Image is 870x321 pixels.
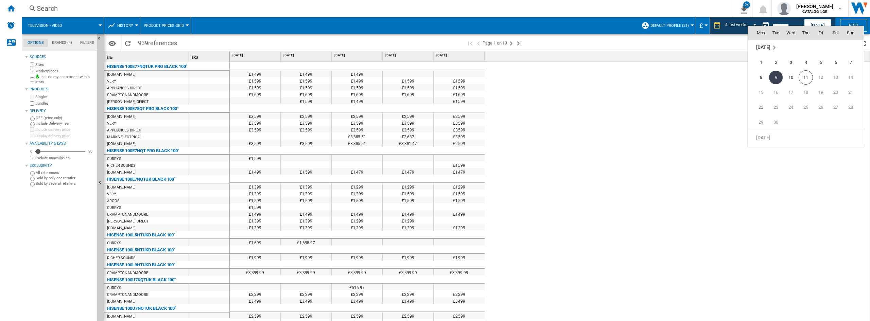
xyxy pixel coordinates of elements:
td: Tuesday September 23 2025 [768,100,783,115]
tr: Week undefined [748,130,864,145]
td: Friday September 19 2025 [813,85,828,100]
td: Friday September 26 2025 [813,100,828,115]
td: Thursday September 11 2025 [798,70,813,85]
td: Wednesday September 3 2025 [783,55,798,70]
td: Wednesday September 24 2025 [783,100,798,115]
th: Tue [768,26,783,40]
span: 10 [784,71,798,84]
td: Friday September 12 2025 [813,70,828,85]
span: 8 [754,71,768,84]
tr: Week 5 [748,115,864,130]
td: Monday September 29 2025 [748,115,768,130]
span: 9 [769,71,783,84]
td: Tuesday September 30 2025 [768,115,783,130]
td: September 2025 [748,40,864,55]
span: 6 [829,56,842,69]
td: Monday September 8 2025 [748,70,768,85]
td: Monday September 1 2025 [748,55,768,70]
th: Wed [783,26,798,40]
td: Wednesday September 10 2025 [783,70,798,85]
td: Sunday September 21 2025 [843,85,864,100]
td: Saturday September 27 2025 [828,100,843,115]
span: 4 [799,56,813,69]
th: Sat [828,26,843,40]
tr: Week 2 [748,70,864,85]
tr: Week undefined [748,40,864,55]
md-calendar: Calendar [748,26,864,146]
td: Sunday September 28 2025 [843,100,864,115]
span: 11 [799,70,813,85]
span: 2 [769,56,783,69]
td: Tuesday September 9 2025 [768,70,783,85]
td: Monday September 15 2025 [748,85,768,100]
th: Thu [798,26,813,40]
span: 3 [784,56,798,69]
th: Fri [813,26,828,40]
span: [DATE] [756,135,770,140]
td: Tuesday September 2 2025 [768,55,783,70]
td: Thursday September 18 2025 [798,85,813,100]
span: 5 [814,56,828,69]
td: Saturday September 13 2025 [828,70,843,85]
span: [DATE] [756,45,770,50]
td: Monday September 22 2025 [748,100,768,115]
td: Thursday September 4 2025 [798,55,813,70]
td: Saturday September 20 2025 [828,85,843,100]
td: Tuesday September 16 2025 [768,85,783,100]
th: Sun [843,26,864,40]
span: 7 [844,56,857,69]
tr: Week 1 [748,55,864,70]
td: Friday September 5 2025 [813,55,828,70]
td: Sunday September 14 2025 [843,70,864,85]
tr: Week 3 [748,85,864,100]
td: Thursday September 25 2025 [798,100,813,115]
td: Saturday September 6 2025 [828,55,843,70]
tr: Week 4 [748,100,864,115]
td: Wednesday September 17 2025 [783,85,798,100]
span: 1 [754,56,768,69]
th: Mon [748,26,768,40]
td: Sunday September 7 2025 [843,55,864,70]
